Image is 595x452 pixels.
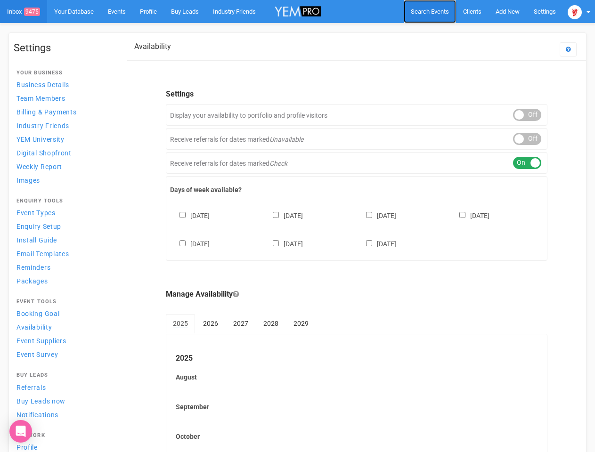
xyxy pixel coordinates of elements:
span: Booking Goal [16,310,59,317]
div: Display your availability to portfolio and profile visitors [166,104,547,126]
img: open-uri20250107-2-1pbi2ie [568,5,582,19]
label: [DATE] [170,210,210,220]
legend: Manage Availability [166,289,547,300]
a: Packages [14,274,117,287]
label: September [176,402,538,412]
h4: Your Business [16,70,114,76]
a: Email Templates [14,247,117,260]
span: Email Templates [16,250,69,258]
span: Enquiry Setup [16,223,61,230]
input: [DATE] [179,240,186,246]
span: Install Guide [16,236,57,244]
span: Event Suppliers [16,337,66,345]
a: Images [14,174,117,186]
h4: Event Tools [16,299,114,305]
input: [DATE] [179,212,186,218]
span: Weekly Report [16,163,62,170]
div: Open Intercom Messenger [9,420,32,443]
a: Digital Shopfront [14,146,117,159]
h4: Buy Leads [16,372,114,378]
a: YEM University [14,133,117,145]
legend: Settings [166,89,547,100]
span: Availability [16,323,52,331]
h4: Network [16,433,114,438]
em: Unavailable [269,136,303,143]
a: Enquiry Setup [14,220,117,233]
span: Search Events [411,8,449,15]
a: 2025 [166,314,195,334]
a: 2029 [286,314,316,333]
a: Referrals [14,381,117,394]
label: [DATE] [170,238,210,249]
div: Receive referrals for dates marked [166,152,547,174]
span: YEM University [16,136,65,143]
label: August [176,372,538,382]
span: Event Survey [16,351,58,358]
a: Buy Leads now [14,395,117,407]
input: [DATE] [366,240,372,246]
a: Industry Friends [14,119,117,132]
label: [DATE] [357,210,396,220]
h4: Enquiry Tools [16,198,114,204]
label: October [176,432,538,441]
span: Reminders [16,264,50,271]
a: Event Survey [14,348,117,361]
input: [DATE] [459,212,465,218]
h2: Availability [134,42,171,51]
span: Clients [463,8,481,15]
a: Team Members [14,92,117,105]
legend: 2025 [176,353,538,364]
span: Digital Shopfront [16,149,72,157]
a: Billing & Payments [14,105,117,118]
label: Days of week available? [170,185,543,194]
label: [DATE] [263,210,303,220]
a: Weekly Report [14,160,117,173]
a: Event Suppliers [14,334,117,347]
a: Business Details [14,78,117,91]
span: Event Types [16,209,56,217]
a: Install Guide [14,234,117,246]
a: Reminders [14,261,117,274]
a: 2028 [256,314,285,333]
input: [DATE] [273,212,279,218]
span: Add New [496,8,520,15]
div: Receive referrals for dates marked [166,128,547,150]
em: Check [269,160,287,167]
span: Notifications [16,411,58,419]
span: Packages [16,277,48,285]
span: Billing & Payments [16,108,77,116]
span: Team Members [16,95,65,102]
a: Booking Goal [14,307,117,320]
span: 9475 [24,8,40,16]
label: [DATE] [357,238,396,249]
a: Notifications [14,408,117,421]
span: Business Details [16,81,69,89]
span: Images [16,177,40,184]
a: 2026 [196,314,225,333]
h1: Settings [14,42,117,54]
a: Availability [14,321,117,333]
a: 2027 [226,314,255,333]
input: [DATE] [273,240,279,246]
input: [DATE] [366,212,372,218]
a: Event Types [14,206,117,219]
label: [DATE] [263,238,303,249]
label: [DATE] [450,210,489,220]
